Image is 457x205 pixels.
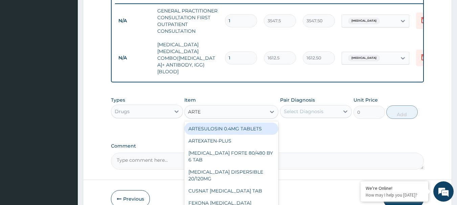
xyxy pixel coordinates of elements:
[280,97,315,103] label: Pair Diagnosis
[366,185,423,191] div: We're Online!
[154,4,222,38] td: GENERAL PRACTITIONER CONSULTATION FIRST OUTPATIENT CONSULTATION
[348,18,380,24] span: [MEDICAL_DATA]
[111,97,125,103] label: Types
[3,135,129,158] textarea: Type your message and hit 'Enter'
[35,38,114,47] div: Chat with us now
[13,34,27,51] img: d_794563401_company_1708531726252_794563401
[39,60,93,128] span: We're online!
[184,135,278,147] div: ARTEXATEN-PLUS
[386,105,418,119] button: Add
[184,185,278,197] div: CUSNAT [MEDICAL_DATA] TAB
[184,97,196,103] label: Item
[353,97,378,103] label: Unit Price
[115,108,130,115] div: Drugs
[184,147,278,166] div: [MEDICAL_DATA] FORTE 80/480 BY 6 TAB
[115,15,154,27] td: N/A
[115,52,154,64] td: N/A
[184,166,278,185] div: [MEDICAL_DATA] DISPERSIBLE 20/120MG
[111,143,424,149] label: Comment
[284,108,323,115] div: Select Diagnosis
[366,192,423,198] p: How may I help you today?
[348,55,380,61] span: [MEDICAL_DATA]
[184,123,278,135] div: ARTESULOSIN 0.4MG TABLETS
[154,38,222,78] td: [MEDICAL_DATA] [MEDICAL_DATA] COMBO([MEDICAL_DATA]+ ANTIBODY, IGG) [BLOOD]
[111,3,127,20] div: Minimize live chat window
